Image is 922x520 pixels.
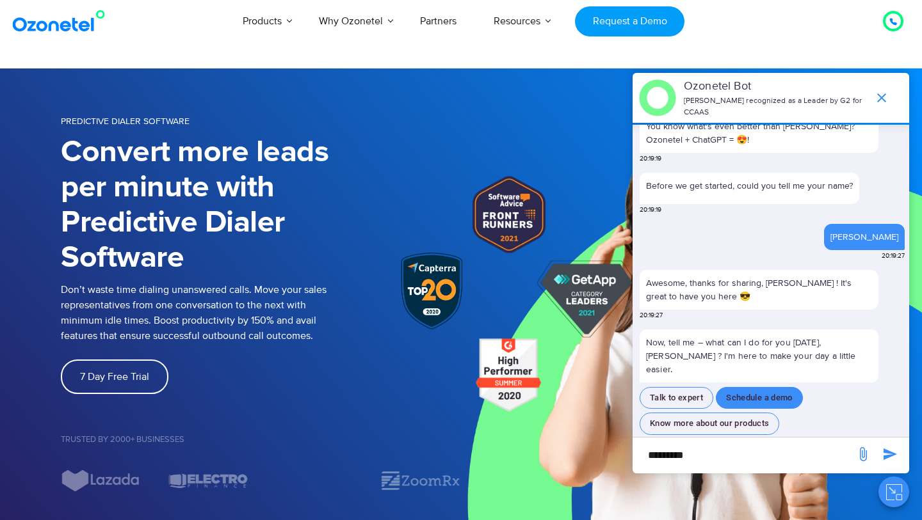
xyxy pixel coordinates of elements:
[684,95,868,118] p: [PERSON_NAME] recognized as a Leader by G2 for CCAAS
[646,120,872,146] p: You know what's even better than [PERSON_NAME]? Ozonetel + ChatGPT = 😍!
[640,329,878,382] p: Now, tell me – what can I do for you [DATE], [PERSON_NAME] ? I'm here to make your day a little e...
[639,79,676,116] img: header
[869,85,894,111] span: end chat or minimize
[61,469,142,492] div: 6 / 7
[640,387,713,409] button: Talk to expert
[61,359,168,394] a: 7 Day Free Trial
[61,469,142,492] img: Lazada
[877,441,903,467] span: send message
[850,441,876,467] span: send message
[380,469,461,492] img: zoomrx
[61,116,190,127] span: PREDICTIVE DIALER SOFTWARE
[274,473,355,489] div: 1 / 7
[61,135,341,276] h1: Convert more leads per minute with Predictive Dialer Software
[575,6,684,36] a: Request a Demo
[168,469,248,492] img: electro
[646,276,872,303] p: Awesome, thanks for sharing, [PERSON_NAME] ! It's great to have you here 😎
[882,251,905,261] span: 20:19:27
[640,436,663,446] span: 20:19:27
[830,230,898,244] div: [PERSON_NAME]
[80,372,149,382] span: 7 Day Free Trial
[639,444,849,467] div: new-msg-input
[61,469,461,492] div: Image Carousel
[61,436,461,444] h5: Trusted by 2000+ Businesses
[61,282,349,343] p: Don’t waste time dialing unanswered calls. Move your sales representatives from one conversation ...
[640,205,661,215] span: 20:19:19
[640,311,663,320] span: 20:19:27
[640,413,779,435] button: Know more about our products
[878,477,909,507] button: Close chat
[716,387,803,409] button: Schedule a demo
[167,469,248,492] div: 7 / 7
[684,78,868,95] p: Ozonetel Bot
[646,179,853,193] p: Before we get started, could you tell me your name?
[640,154,661,164] span: 20:19:19
[380,469,461,492] div: 2 / 7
